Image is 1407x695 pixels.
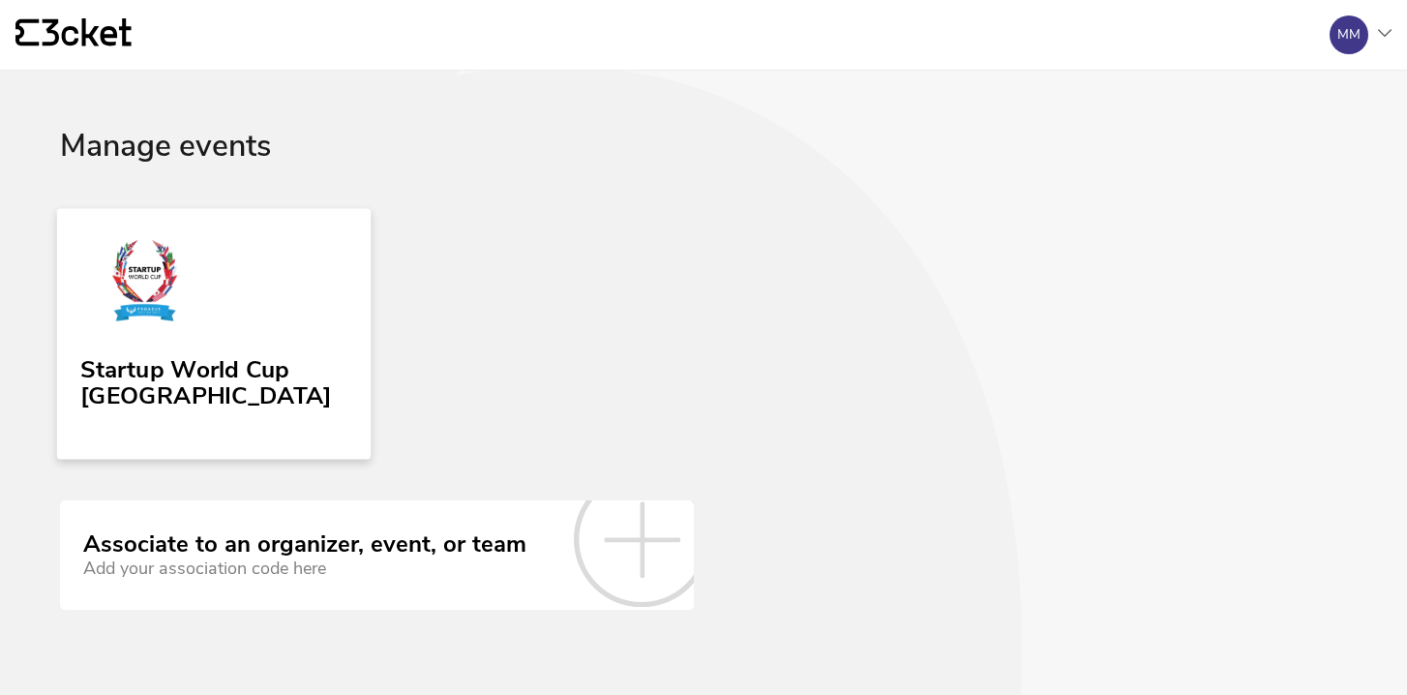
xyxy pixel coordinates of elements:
a: {' '} [15,18,132,51]
div: Manage events [60,129,1347,211]
a: Startup World Cup Portugal Startup World Cup [GEOGRAPHIC_DATA] [57,208,371,459]
img: Startup World Cup Portugal [80,240,209,329]
div: MM [1337,27,1361,43]
div: Startup World Cup [GEOGRAPHIC_DATA] [80,348,346,410]
a: Associate to an organizer, event, or team Add your association code here [60,500,694,609]
div: Add your association code here [83,559,526,579]
div: Associate to an organizer, event, or team [83,531,526,559]
g: {' '} [15,19,39,46]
